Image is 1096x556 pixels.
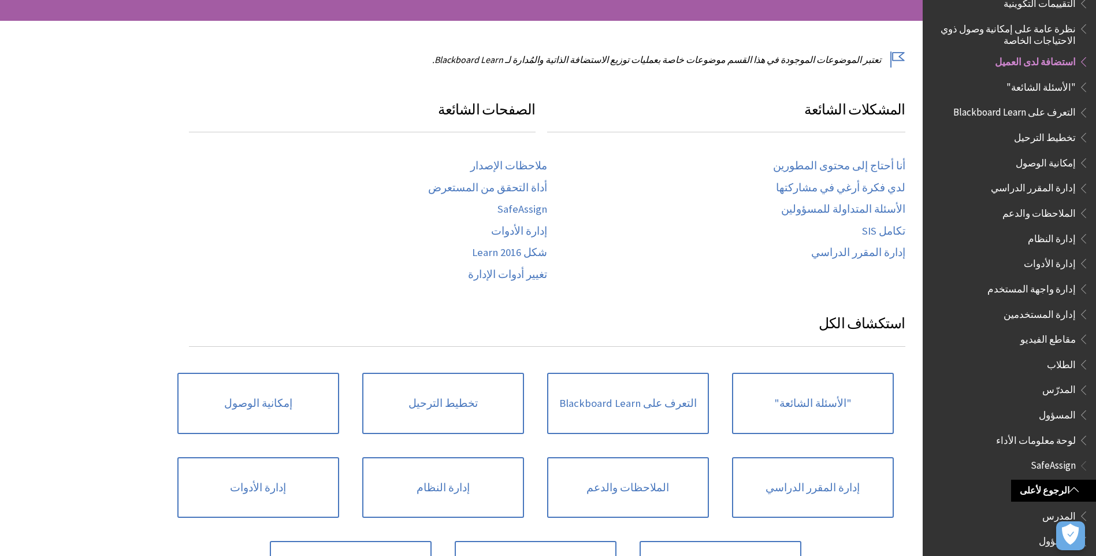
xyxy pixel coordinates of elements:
span: الطلاب [1047,355,1076,370]
span: إدارة الأدوات [1024,254,1076,269]
span: إدارة النظام [1028,229,1076,244]
span: إدارة المقرر الدراسي [991,179,1076,194]
a: ملاحظات الإصدار [470,160,547,173]
span: استضافة لدى العميل [995,52,1076,68]
span: المدرّس [1042,380,1076,396]
nav: Book outline for Blackboard SafeAssign [930,456,1089,551]
a: "الأسئلة الشائعة" [732,373,894,434]
span: SafeAssign [1031,456,1076,472]
span: مقاطع الفيديو [1020,329,1076,345]
a: أداة التحقق من المستعرض [428,181,547,195]
a: إمكانية الوصول [177,373,339,434]
a: SafeAssign [497,203,547,216]
a: إدارة الأدوات [491,225,547,238]
a: لدي فكرة أرغي في مشاركتها [776,181,905,195]
span: المسؤول [1039,532,1076,547]
a: تكامل SIS [862,225,905,238]
a: إدارة المقرر الدراسي [811,246,905,260]
h3: الصفحات الشائعة [189,99,536,133]
span: نظرة عامة على إمكانية وصول ذوي الاحتياجات الخاصة [937,19,1076,46]
span: إمكانية الوصول [1016,153,1076,169]
a: الأسئلة المتداولة للمسؤولين [781,203,905,216]
h3: المشكلات الشائعة [547,99,905,133]
span: الملاحظات والدعم [1002,203,1076,219]
a: تغيير أدوات الإدارة [468,268,547,281]
a: الرجوع لأعلى [1011,480,1096,501]
span: التعرف على Blackboard Learn [953,103,1076,118]
span: لوحة معلومات الأداء [996,431,1076,446]
a: إدارة النظام [362,457,524,518]
a: التعرف على Blackboard Learn [547,373,709,434]
p: تعتبر الموضوعات الموجودة في هذا القسم موضوعات خاصة بعمليات توزيع الاستضافة الذاتية والمُدارة لـ B... [189,53,905,66]
span: إدارة المستخدمين [1004,305,1076,320]
button: فتح التفضيلات [1056,521,1085,550]
h3: استكشاف الكل [189,313,905,347]
span: "الأسئلة الشائعة" [1006,77,1076,93]
span: تخطيط الترحيل [1014,128,1076,143]
span: المدرس [1042,506,1076,522]
span: المسؤول [1039,405,1076,421]
a: شكل Learn 2016 [472,246,547,260]
a: الملاحظات والدعم [547,457,709,518]
span: إدارة واجهة المستخدم [987,279,1076,295]
a: إدارة الأدوات [177,457,339,518]
a: إدارة المقرر الدراسي [732,457,894,518]
a: تخطيط الترحيل [362,373,524,434]
a: أنا أحتاج إلى محتوى المطورين [773,160,905,173]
